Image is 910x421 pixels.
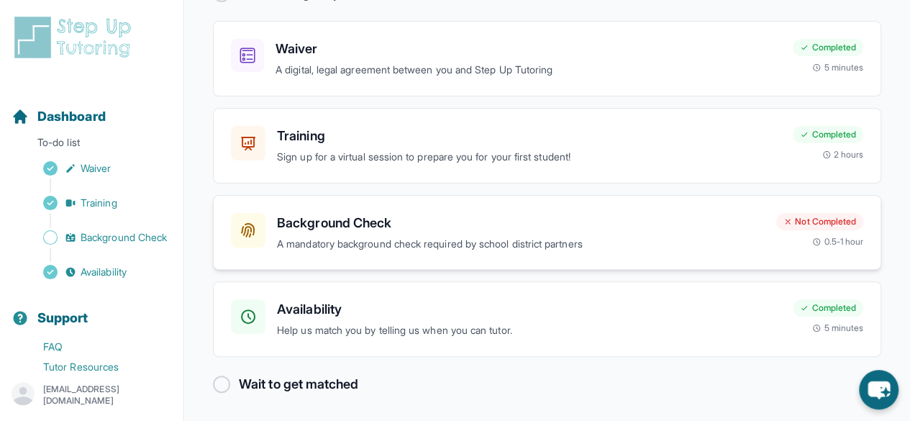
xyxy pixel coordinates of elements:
a: AvailabilityHelp us match you by telling us when you can tutor.Completed5 minutes [213,281,881,357]
a: FAQ [12,337,183,357]
a: Tutor Resources [12,357,183,377]
img: logo [12,14,140,60]
span: Availability [81,265,127,279]
a: Waiver [12,158,183,178]
div: Not Completed [776,213,863,230]
a: Availability [12,262,183,282]
a: Dashboard [12,107,106,127]
button: chat-button [859,370,898,409]
button: Support [6,285,178,334]
span: Support [37,308,88,328]
a: Background CheckA mandatory background check required by school district partnersNot Completed0.5... [213,195,881,271]
p: Sign up for a virtual session to prepare you for your first student! [277,149,781,166]
button: [EMAIL_ADDRESS][DOMAIN_NAME] [12,382,172,408]
p: A mandatory background check required by school district partners [277,236,765,253]
span: Training [81,196,117,210]
a: WaiverA digital, legal agreement between you and Step Up TutoringCompleted5 minutes [213,21,881,96]
a: Background Check [12,227,183,248]
span: Background Check [81,230,167,245]
h3: Waiver [276,39,781,59]
p: To-do list [6,135,178,155]
a: TrainingSign up for a virtual session to prepare you for your first student!Completed2 hours [213,108,881,184]
h3: Background Check [277,213,765,233]
p: [EMAIL_ADDRESS][DOMAIN_NAME] [43,384,172,407]
div: Completed [793,299,863,317]
div: 5 minutes [812,322,863,334]
p: Help us match you by telling us when you can tutor. [277,322,781,339]
div: Completed [793,39,863,56]
div: 0.5-1 hour [812,236,863,248]
div: Completed [793,126,863,143]
h2: Wait to get matched [239,374,358,394]
div: 2 hours [822,149,864,160]
h3: Availability [277,299,781,320]
span: Dashboard [37,107,106,127]
h3: Training [277,126,781,146]
div: 5 minutes [812,62,863,73]
p: A digital, legal agreement between you and Step Up Tutoring [276,62,781,78]
button: Dashboard [6,83,178,132]
a: Training [12,193,183,213]
span: Waiver [81,161,111,176]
